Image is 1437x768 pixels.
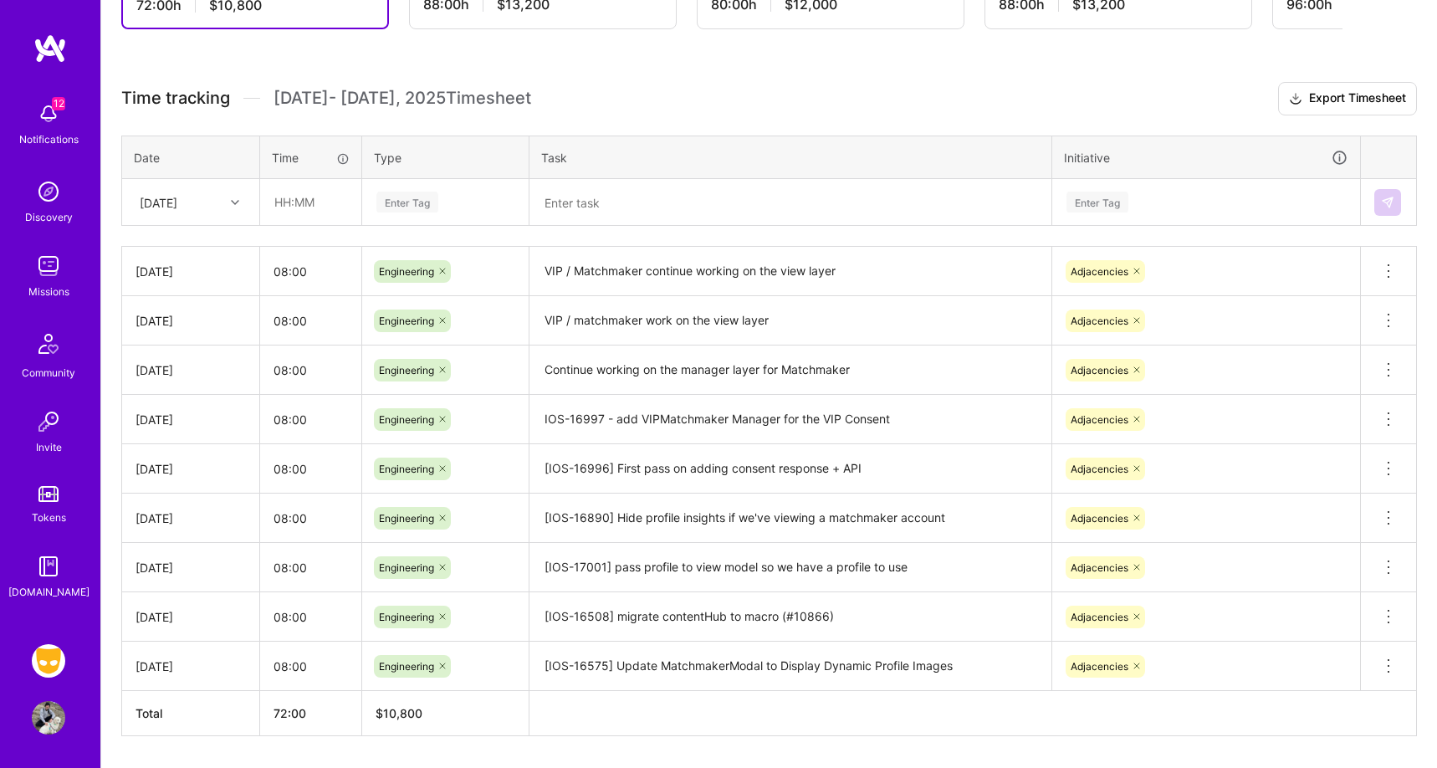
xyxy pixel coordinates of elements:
div: Enter Tag [376,189,438,215]
span: Engineering [379,660,434,673]
span: Engineering [379,413,434,426]
input: HH:MM [260,496,361,540]
div: [DOMAIN_NAME] [8,583,89,601]
img: bell [32,97,65,131]
textarea: [IOS-16575] Update MatchmakerModal to Display Dynamic Profile Images [531,643,1050,689]
th: Total [122,691,260,736]
input: HH:MM [260,545,361,590]
div: [DATE] [136,312,246,330]
div: Invite [36,438,62,456]
span: Engineering [379,463,434,475]
div: Discovery [25,208,73,226]
input: HH:MM [261,180,361,224]
a: Grindr: Mobile + BE + Cloud [28,644,69,678]
span: Engineering [379,364,434,376]
input: HH:MM [260,644,361,689]
span: Engineering [379,315,434,327]
img: Invite [32,405,65,438]
div: [DATE] [136,658,246,675]
div: [DATE] [136,608,246,626]
div: Initiative [1064,148,1348,167]
i: icon Chevron [231,198,239,207]
div: Missions [28,283,69,300]
span: $ 10,800 [376,706,422,720]
span: Engineering [379,512,434,525]
div: Enter Tag [1066,189,1128,215]
textarea: [IOS-16996] First pass on adding consent response + API [531,446,1050,492]
input: HH:MM [260,348,361,392]
span: Adjacencies [1071,512,1128,525]
img: User Avatar [32,701,65,735]
input: HH:MM [260,595,361,639]
div: [DATE] [136,509,246,527]
img: Submit [1381,196,1394,209]
input: HH:MM [260,447,361,491]
span: [DATE] - [DATE] , 2025 Timesheet [274,88,531,109]
span: Adjacencies [1071,660,1128,673]
img: tokens [38,486,59,502]
div: [DATE] [136,460,246,478]
img: Grindr: Mobile + BE + Cloud [32,644,65,678]
span: Time tracking [121,88,230,109]
img: guide book [32,550,65,583]
textarea: Continue working on the manager layer for Matchmaker [531,347,1050,393]
i: icon Download [1289,90,1302,108]
textarea: VIP / Matchmaker continue working on the view layer [531,248,1050,294]
div: [DATE] [136,263,246,280]
span: Adjacencies [1071,561,1128,574]
div: [DATE] [136,411,246,428]
div: Tokens [32,509,66,526]
span: Adjacencies [1071,315,1128,327]
textarea: IOS-16997 - add VIPMatchmaker Manager for the VIP Consent [531,397,1050,443]
div: Time [272,149,350,166]
span: Adjacencies [1071,364,1128,376]
span: Engineering [379,611,434,623]
div: Community [22,364,75,381]
textarea: [IOS-16508] migrate contentHub to macro (#10866) [531,594,1050,640]
span: Adjacencies [1071,463,1128,475]
span: 12 [52,97,65,110]
div: [DATE] [140,193,177,211]
textarea: [IOS-16890] Hide profile insights if we've viewing a matchmaker account [531,495,1050,541]
img: logo [33,33,67,64]
th: Date [122,136,260,179]
button: Export Timesheet [1278,82,1417,115]
img: discovery [32,175,65,208]
img: teamwork [32,249,65,283]
img: Community [28,324,69,364]
th: Type [362,136,529,179]
div: [DATE] [136,559,246,576]
textarea: VIP / matchmaker work on the view layer [531,298,1050,344]
span: Engineering [379,265,434,278]
div: Notifications [19,131,79,148]
div: [DATE] [136,361,246,379]
span: Engineering [379,561,434,574]
textarea: [IOS-17001] pass profile to view model so we have a profile to use [531,545,1050,591]
input: HH:MM [260,249,361,294]
th: 72:00 [260,691,362,736]
span: Adjacencies [1071,265,1128,278]
input: HH:MM [260,397,361,442]
span: Adjacencies [1071,611,1128,623]
input: HH:MM [260,299,361,343]
th: Task [529,136,1052,179]
a: User Avatar [28,701,69,735]
span: Adjacencies [1071,413,1128,426]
